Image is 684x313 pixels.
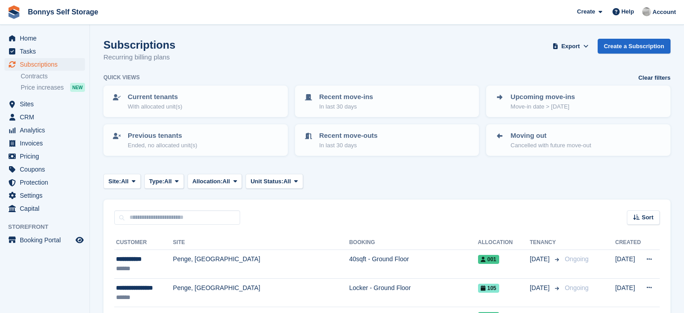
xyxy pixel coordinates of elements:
[128,92,182,102] p: Current tenants
[349,250,478,279] td: 40sqft - Ground Floor
[20,137,74,150] span: Invoices
[108,177,121,186] span: Site:
[4,150,85,163] a: menu
[565,284,589,291] span: Ongoing
[114,236,173,250] th: Customer
[319,102,373,111] p: In last 30 days
[128,141,197,150] p: Ended, no allocated unit(s)
[510,131,591,141] p: Moving out
[487,86,670,116] a: Upcoming move-ins Move-in date > [DATE]
[615,250,641,279] td: [DATE]
[4,163,85,176] a: menu
[4,98,85,110] a: menu
[4,176,85,189] a: menu
[104,125,287,155] a: Previous tenants Ended, no allocated unit(s)
[103,52,175,63] p: Recurring billing plans
[530,236,561,250] th: Tenancy
[20,234,74,246] span: Booking Portal
[20,32,74,45] span: Home
[510,102,575,111] p: Move-in date > [DATE]
[173,236,349,250] th: Site
[478,284,499,293] span: 105
[128,131,197,141] p: Previous tenants
[4,234,85,246] a: menu
[561,42,580,51] span: Export
[4,189,85,202] a: menu
[319,141,378,150] p: In last 30 days
[551,39,590,54] button: Export
[349,278,478,307] td: Locker - Ground Floor
[296,125,478,155] a: Recent move-outs In last 30 days
[20,150,74,163] span: Pricing
[20,176,74,189] span: Protection
[283,177,291,186] span: All
[8,222,89,231] span: Storefront
[510,141,591,150] p: Cancelled with future move-out
[103,39,175,51] h1: Subscriptions
[144,174,184,189] button: Type: All
[20,45,74,58] span: Tasks
[20,98,74,110] span: Sites
[7,5,21,19] img: stora-icon-8386f47178a22dfd0bd8f6a31ec36ba5ce8667c1dd55bd0f319d3a0aa187defe.svg
[4,124,85,136] a: menu
[4,111,85,123] a: menu
[478,236,530,250] th: Allocation
[70,83,85,92] div: NEW
[246,174,303,189] button: Unit Status: All
[173,250,349,279] td: Penge, [GEOGRAPHIC_DATA]
[20,124,74,136] span: Analytics
[21,83,64,92] span: Price increases
[188,174,242,189] button: Allocation: All
[20,163,74,176] span: Coupons
[319,92,373,102] p: Recent move-ins
[21,82,85,92] a: Price increases NEW
[173,278,349,307] td: Penge, [GEOGRAPHIC_DATA]
[653,8,676,17] span: Account
[577,7,595,16] span: Create
[615,278,641,307] td: [DATE]
[250,177,283,186] span: Unit Status:
[478,255,499,264] span: 001
[510,92,575,102] p: Upcoming move-ins
[20,58,74,71] span: Subscriptions
[192,177,223,186] span: Allocation:
[104,86,287,116] a: Current tenants With allocated unit(s)
[149,177,165,186] span: Type:
[121,177,129,186] span: All
[164,177,172,186] span: All
[128,102,182,111] p: With allocated unit(s)
[20,189,74,202] span: Settings
[74,235,85,245] a: Preview store
[24,5,102,19] a: Bonnys Self Storage
[530,254,551,264] span: [DATE]
[20,111,74,123] span: CRM
[4,32,85,45] a: menu
[642,7,651,16] img: James Bonny
[598,39,671,54] a: Create a Subscription
[20,202,74,215] span: Capital
[319,131,378,141] p: Recent move-outs
[530,283,551,293] span: [DATE]
[4,45,85,58] a: menu
[4,202,85,215] a: menu
[4,137,85,150] a: menu
[621,7,634,16] span: Help
[296,86,478,116] a: Recent move-ins In last 30 days
[103,174,141,189] button: Site: All
[487,125,670,155] a: Moving out Cancelled with future move-out
[642,213,653,222] span: Sort
[638,73,671,82] a: Clear filters
[103,73,140,82] h6: Quick views
[223,177,230,186] span: All
[21,72,85,81] a: Contracts
[349,236,478,250] th: Booking
[565,255,589,263] span: Ongoing
[615,236,641,250] th: Created
[4,58,85,71] a: menu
